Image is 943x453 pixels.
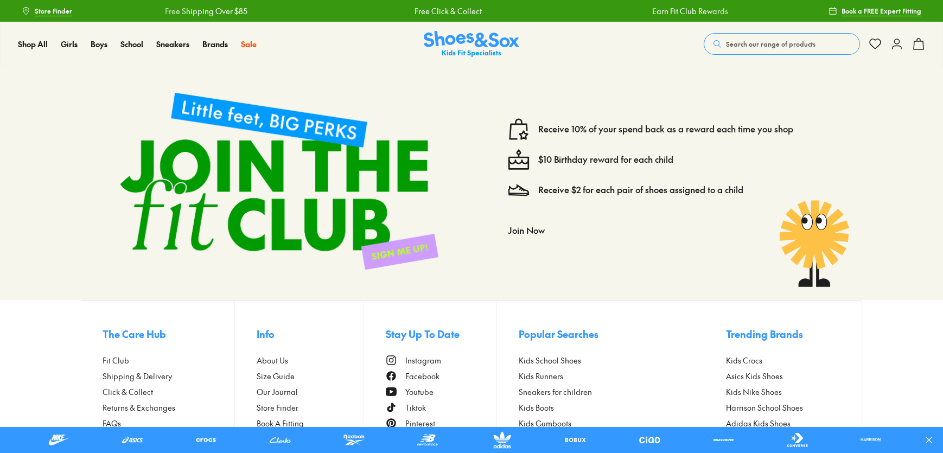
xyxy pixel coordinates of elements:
[726,327,803,341] span: Trending Brands
[726,386,840,398] a: Kids Nike Shoes
[842,6,921,16] span: Book a FREE Expert Fitting
[405,355,441,366] span: Instagram
[508,149,530,170] img: cake--candle-birthday-event-special-sweet-cake-bake.svg
[120,39,143,50] a: School
[508,218,545,242] button: Join Now
[103,386,153,398] span: Click & Collect
[18,39,48,49] span: Shop All
[22,1,72,21] a: Store Finder
[386,418,496,429] a: Pinterest
[257,371,295,382] span: Size Guide
[120,39,143,49] span: School
[103,402,234,413] a: Returns & Exchanges
[257,386,298,398] span: Our Journal
[156,39,189,50] a: Sneakers
[257,371,364,382] a: Size Guide
[726,386,782,398] span: Kids Nike Shoes
[538,123,793,135] a: Receive 10% of your spend back as a reward each time you shop
[829,1,921,21] a: Book a FREE Expert Fitting
[18,39,48,50] a: Shop All
[103,322,234,346] button: The Care Hub
[405,371,439,382] span: Facebook
[519,322,704,346] button: Popular Searches
[726,402,803,413] span: Harrison School Shoes
[405,386,434,398] span: Youtube
[405,418,435,429] span: Pinterest
[103,418,234,429] a: FAQs
[257,402,298,413] span: Store Finder
[257,355,364,366] a: About Us
[202,39,228,49] span: Brands
[403,5,470,17] a: Free Click & Collect
[405,402,426,413] span: Tiktok
[241,39,257,50] a: Sale
[257,322,364,346] button: Info
[704,33,860,55] button: Search our range of products
[103,386,234,398] a: Click & Collect
[103,75,456,287] img: sign-up-footer.png
[103,371,234,382] a: Shipping & Delivery
[641,5,717,17] a: Earn Fit Club Rewards
[538,184,743,196] a: Receive $2 for each pair of shoes assigned to a child
[241,39,257,49] span: Sale
[508,179,530,201] img: Vector_3098.svg
[257,386,364,398] a: Our Journal
[424,31,519,58] img: SNS_Logo_Responsive.svg
[61,39,78,49] span: Girls
[103,355,234,366] a: Fit Club
[103,355,129,366] span: Fit Club
[103,371,172,382] span: Shipping & Delivery
[61,39,78,50] a: Girls
[103,327,166,341] span: The Care Hub
[257,355,288,366] span: About Us
[726,355,762,366] span: Kids Crocs
[519,371,704,382] a: Kids Runners
[103,402,175,413] span: Returns & Exchanges
[154,5,236,17] a: Free Shipping Over $85
[508,118,530,140] img: vector1.svg
[519,371,563,382] span: Kids Runners
[726,39,815,49] span: Search our range of products
[257,418,364,429] a: Book A Fitting
[519,402,704,413] a: Kids Boots
[257,402,364,413] a: Store Finder
[726,418,840,429] a: Adidas Kids Shoes
[519,386,704,398] a: Sneakers for children
[726,322,840,346] button: Trending Brands
[257,327,275,341] span: Info
[202,39,228,50] a: Brands
[519,355,581,366] span: Kids School Shoes
[519,418,571,429] span: Kids Gumboots
[386,371,496,382] a: Facebook
[386,355,496,366] a: Instagram
[386,402,496,413] a: Tiktok
[519,386,592,398] span: Sneakers for children
[156,39,189,49] span: Sneakers
[519,402,554,413] span: Kids Boots
[103,418,121,429] span: FAQs
[386,327,460,341] span: Stay Up To Date
[35,6,72,16] span: Store Finder
[726,402,840,413] a: Harrison School Shoes
[386,322,496,346] button: Stay Up To Date
[726,355,840,366] a: Kids Crocs
[257,418,304,429] span: Book A Fitting
[386,386,496,398] a: Youtube
[726,418,791,429] span: Adidas Kids Shoes
[424,31,519,58] a: Shoes & Sox
[519,418,704,429] a: Kids Gumboots
[91,39,107,50] a: Boys
[91,39,107,49] span: Boys
[726,371,783,382] span: Asics Kids Shoes
[538,154,673,165] a: $10 Birthday reward for each child
[726,371,840,382] a: Asics Kids Shoes
[519,327,598,341] span: Popular Searches
[519,355,704,366] a: Kids School Shoes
